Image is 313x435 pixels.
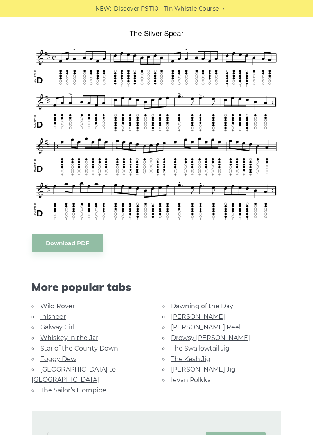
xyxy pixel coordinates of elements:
a: Dawning of the Day [171,302,233,310]
a: Inisheer [40,313,66,320]
a: Foggy Dew [40,355,76,363]
span: More popular tabs [32,280,281,294]
a: Galway Girl [40,324,74,331]
span: Discover [114,4,140,13]
a: [PERSON_NAME] Reel [171,324,241,331]
a: The Kesh Jig [171,355,210,363]
a: Wild Rover [40,302,75,310]
img: The Silver Spear Tin Whistle Tabs & Sheet Music [32,27,281,222]
a: Download PDF [32,234,103,252]
a: Ievan Polkka [171,376,211,384]
span: NEW: [95,4,112,13]
a: PST10 - Tin Whistle Course [141,4,219,13]
a: Star of the County Down [40,345,118,352]
a: Drowsy [PERSON_NAME] [171,334,250,342]
a: Whiskey in the Jar [40,334,98,342]
a: [GEOGRAPHIC_DATA] to [GEOGRAPHIC_DATA] [32,366,116,383]
a: The Sailor’s Hornpipe [40,386,106,394]
a: [PERSON_NAME] [171,313,225,320]
a: [PERSON_NAME] Jig [171,366,236,373]
a: The Swallowtail Jig [171,345,230,352]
